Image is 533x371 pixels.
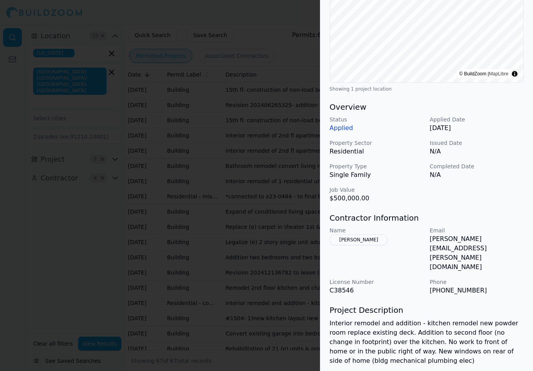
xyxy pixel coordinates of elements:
p: N/A [430,170,524,180]
div: © BuildZoom | [459,70,508,78]
h3: Contractor Information [330,212,524,223]
button: [PERSON_NAME] [330,234,388,245]
p: Applied [330,123,424,133]
p: $500,000.00 [330,194,424,203]
a: MapLibre [489,71,508,77]
p: Job Value [330,186,424,194]
p: Applied Date [430,116,524,123]
p: Name [330,227,424,234]
div: Showing 1 project location [330,86,524,92]
p: Completed Date [430,162,524,170]
p: [PERSON_NAME][EMAIL_ADDRESS][PERSON_NAME][DOMAIN_NAME] [430,234,524,272]
p: [PHONE_NUMBER] [430,286,524,295]
p: Interior remodel and addition - kitchen remodel new powder room replace existing deck. Addition t... [330,319,524,366]
h3: Overview [330,102,524,112]
p: Single Family [330,170,424,180]
p: Property Sector [330,139,424,147]
p: Status [330,116,424,123]
p: Email [430,227,524,234]
p: C38546 [330,286,424,295]
p: [DATE] [430,123,524,133]
p: Issued Date [430,139,524,147]
p: Residential [330,147,424,156]
p: License Number [330,278,424,286]
p: Property Type [330,162,424,170]
p: N/A [430,147,524,156]
p: Phone [430,278,524,286]
h3: Project Description [330,305,524,316]
summary: Toggle attribution [510,69,519,78]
